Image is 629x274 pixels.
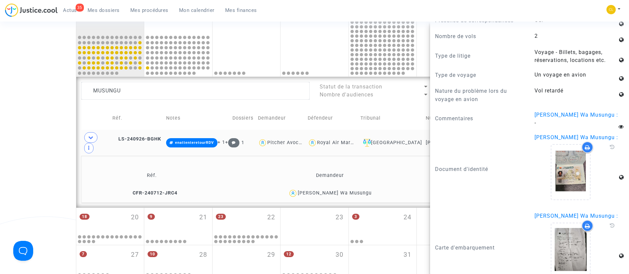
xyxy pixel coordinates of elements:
td: Demandeur [220,165,439,186]
div: samedi octobre 25 [417,208,485,245]
p: Type de litige [435,52,525,60]
span: 10 [148,251,157,257]
span: + 1 [218,139,225,145]
div: 35 [76,4,84,12]
span: [PERSON_NAME] Wa Musungu : [535,134,618,140]
img: 6fca9af68d76bfc0a5525c74dfee314f [606,5,616,14]
span: Actus [63,7,77,13]
span: Un voyage en avion [535,72,586,78]
div: mercredi octobre 22, 23 events, click to expand [213,208,281,234]
span: Mon calendrier [179,7,215,13]
span: 23 [216,214,226,220]
span: 9 [148,214,155,220]
span: [PERSON_NAME] Wa Musungu : [535,213,618,219]
img: jc-logo.svg [5,3,58,17]
a: Mes dossiers [82,5,125,15]
p: Type de voyage [435,71,525,79]
img: icon-user.svg [258,138,268,148]
span: enattenteretourRDV [175,140,214,145]
span: 29 [267,250,275,260]
span: 2 [535,33,538,39]
span: [PERSON_NAME] Wa Musungu : [535,112,618,118]
span: 7 [80,251,87,257]
span: 31 [404,250,411,260]
span: - [535,120,536,126]
div: Royal Air Maroc [317,140,356,145]
span: Statut de la transaction [320,83,382,90]
td: Notes [164,106,230,130]
div: vendredi octobre 24, 3 events, click to expand [349,208,417,234]
span: + [225,139,239,145]
td: Tribunal [358,106,424,130]
div: lundi octobre 27, 7 events, click to expand [76,245,144,271]
div: mardi octobre 28, 10 events, click to expand [144,245,212,271]
div: jeudi octobre 23 [281,208,348,245]
a: Mes finances [220,5,262,15]
a: Mon calendrier [174,5,220,15]
span: CFR-240712-JRC4 [127,190,177,196]
td: Réf. [84,165,221,186]
span: Vol retardé [535,87,563,94]
p: Carte d'embarquement [435,244,525,252]
td: Numéro RG [423,106,472,130]
a: Mes procédures [125,5,174,15]
div: lundi octobre 20, 18 events, click to expand [76,208,144,234]
div: Pitcher Avocat [267,140,304,145]
p: Document d'identité [435,165,525,173]
p: Nombre de vols [435,32,525,40]
img: icon-user.svg [308,138,317,148]
p: Nature du problème lors du voyage en avion [435,87,525,103]
div: [PERSON_NAME] Wa Musungu [298,190,372,196]
td: [PHONE_NUMBER] [423,130,472,156]
span: Mes dossiers [88,7,120,13]
td: Défendeur [305,106,358,130]
img: icon-faciliter-sm.svg [363,139,371,147]
td: 1 [230,130,256,156]
a: 35Actus [58,5,82,15]
span: Nombre d'audiences [320,91,373,98]
td: Demandeur [256,106,305,130]
span: 18 [80,214,90,220]
span: 24 [404,213,411,222]
span: 12 [284,251,294,257]
span: LS-240926-BGHK [112,136,161,142]
span: Mes finances [225,7,257,13]
span: 21 [199,213,207,222]
iframe: Help Scout Beacon - Open [13,241,33,261]
span: 30 [336,250,344,260]
span: 28 [199,250,207,260]
span: 3 [352,214,359,220]
p: Commentaires [435,114,525,123]
span: Voyage - Billets, bagages, réservations, locations etc. [535,49,606,63]
span: Mes procédures [130,7,168,13]
span: 22 [267,213,275,222]
span: 27 [131,250,139,260]
div: jeudi octobre 30, 12 events, click to expand [281,245,348,271]
img: icon-user.svg [288,189,298,198]
span: 20 [131,213,139,222]
div: mardi octobre 21, 9 events, click to expand [144,208,212,234]
span: 23 [336,213,344,222]
td: Dossiers [230,106,256,130]
div: [GEOGRAPHIC_DATA] [360,139,421,147]
td: Réf. [110,106,164,130]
